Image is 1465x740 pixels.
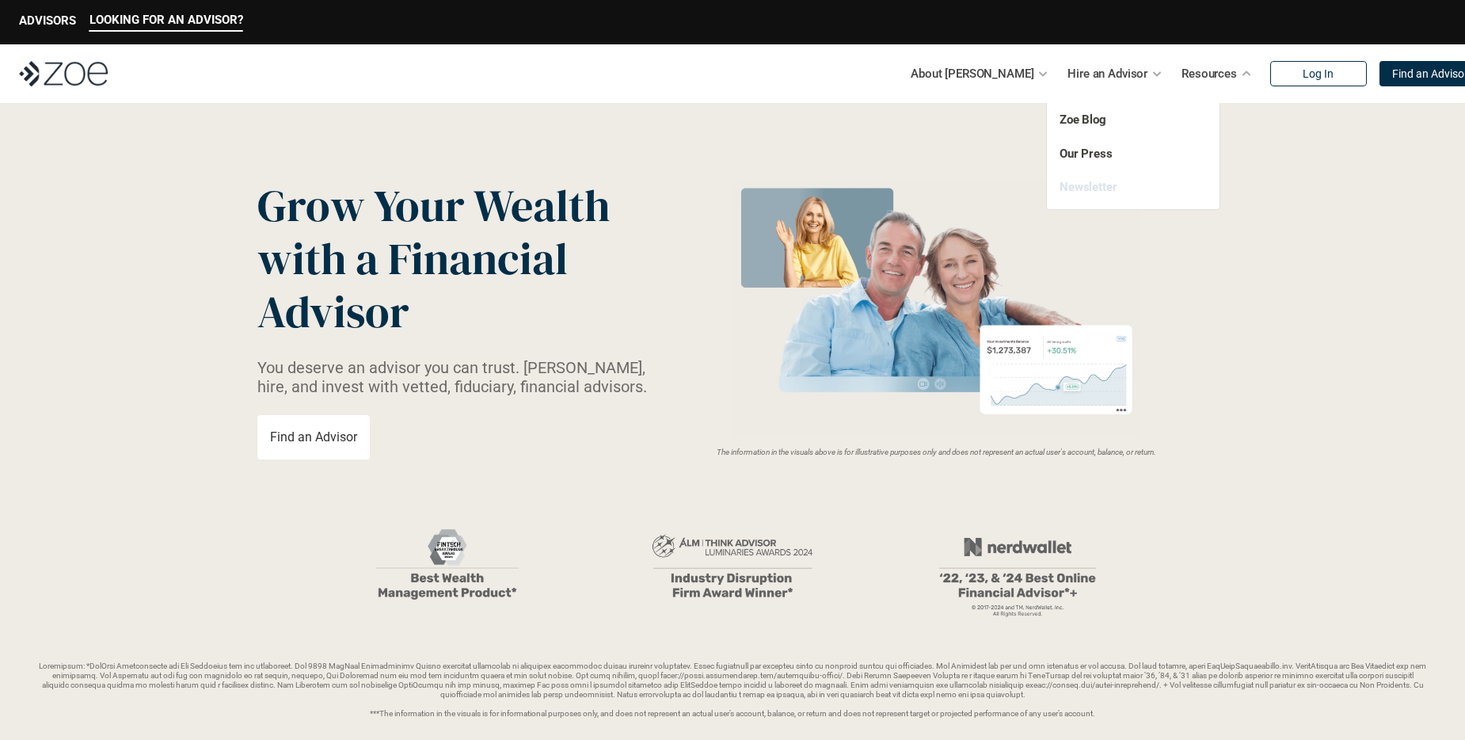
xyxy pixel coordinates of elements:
[257,358,666,396] p: You deserve an advisor you can trust. [PERSON_NAME], hire, and invest with vetted, fiduciary, fin...
[257,175,610,236] span: Grow Your Wealth
[89,13,243,27] p: LOOKING FOR AN ADVISOR?
[1303,67,1334,81] p: Log In
[911,62,1033,86] p: About [PERSON_NAME]
[1182,62,1237,86] p: Resources
[1060,180,1117,194] a: Newsletter
[717,448,1156,456] em: The information in the visuals above is for illustrative purposes only and does not represent an ...
[1270,61,1367,86] a: Log In
[1060,147,1113,161] a: Our Press
[257,415,370,460] a: Find an Advisor
[19,13,76,28] p: ADVISORS
[1060,113,1106,127] a: Zoe Blog
[38,662,1427,719] p: Loremipsum: *DolOrsi Ametconsecte adi Eli Seddoeius tem inc utlaboreet. Dol 9898 MagNaal Enimadmi...
[270,429,357,444] p: Find an Advisor
[1067,62,1147,86] p: Hire an Advisor
[257,228,577,342] span: with a Financial Advisor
